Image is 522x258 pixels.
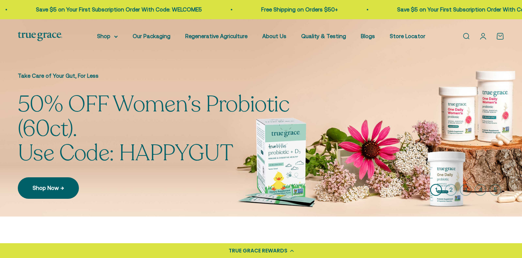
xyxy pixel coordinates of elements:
[390,33,425,39] a: Store Locator
[29,5,195,14] p: Save $5 on Your First Subscription Order With Code: WELCOME5
[489,184,501,196] button: 5
[18,71,344,80] p: Take Care of Your Gut, For Less
[430,184,442,196] button: 1
[18,114,344,168] split-lines: 50% OFF Women’s Probiotic (60ct). Use Code: HAPPYGUT
[229,247,287,255] div: TRUE GRACE REWARDS
[185,33,247,39] a: Regenerative Agriculture
[133,33,170,39] a: Our Packaging
[97,32,118,41] summary: Shop
[361,33,375,39] a: Blogs
[18,177,79,199] a: Shop Now →
[254,6,331,13] a: Free Shipping on Orders $50+
[475,184,486,196] button: 4
[262,33,286,39] a: About Us
[301,33,346,39] a: Quality & Testing
[445,184,457,196] button: 2
[460,184,472,196] button: 3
